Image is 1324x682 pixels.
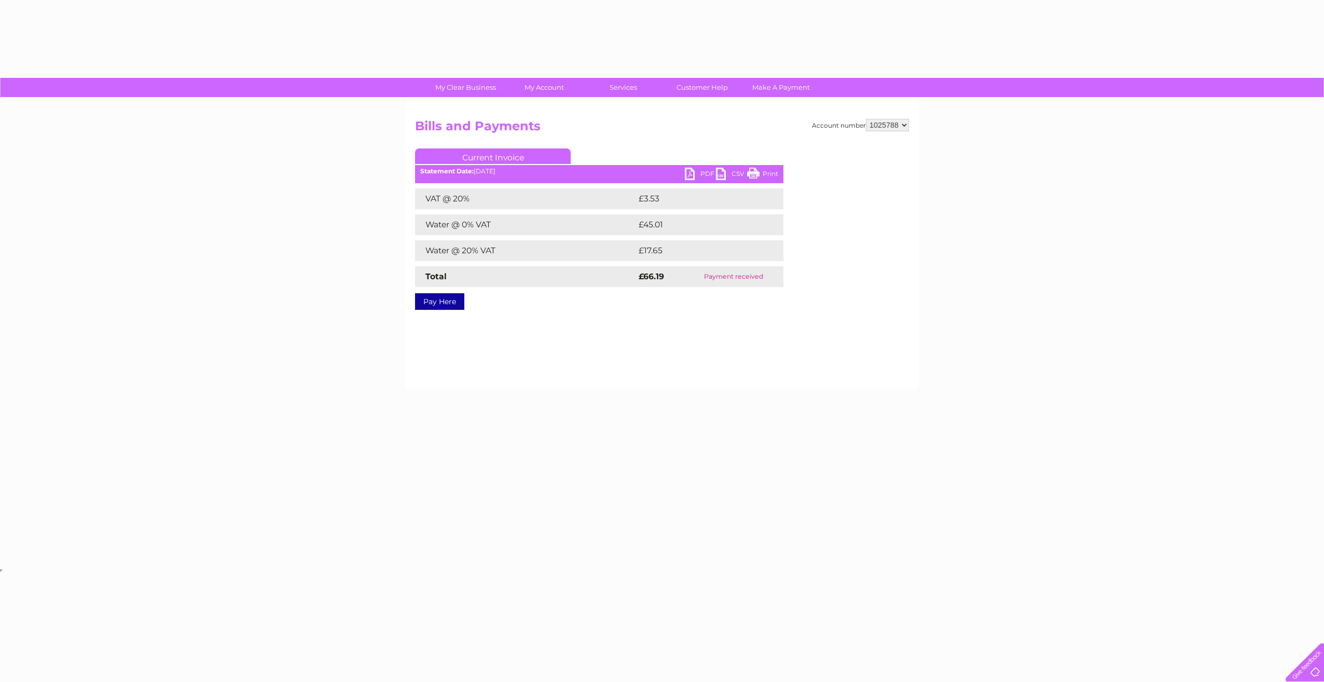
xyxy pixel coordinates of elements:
b: Statement Date: [420,167,474,175]
a: Pay Here [415,293,464,310]
h2: Bills and Payments [415,119,909,139]
td: £17.65 [636,240,761,261]
a: Print [747,168,778,183]
div: Account number [812,119,909,131]
strong: £66.19 [639,271,664,281]
strong: Total [425,271,447,281]
td: Water @ 0% VAT [415,214,636,235]
a: Customer Help [659,78,745,97]
a: Services [581,78,666,97]
a: My Account [502,78,587,97]
a: My Clear Business [423,78,508,97]
td: Payment received [684,266,783,287]
td: VAT @ 20% [415,188,636,209]
a: Make A Payment [738,78,824,97]
td: £3.53 [636,188,759,209]
td: £45.01 [636,214,762,235]
a: Current Invoice [415,148,571,164]
a: CSV [716,168,747,183]
div: [DATE] [415,168,783,175]
a: PDF [685,168,716,183]
td: Water @ 20% VAT [415,240,636,261]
